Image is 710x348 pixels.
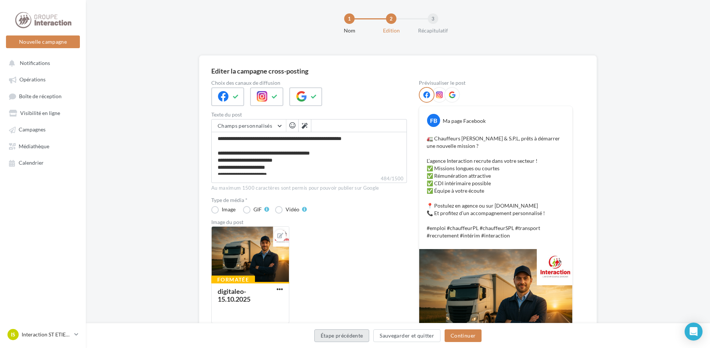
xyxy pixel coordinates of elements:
[443,117,486,125] div: Ma page Facebook
[22,331,71,338] p: Interaction ST ETIENNE
[427,114,440,127] div: FB
[428,13,438,24] div: 3
[6,35,80,48] button: Nouvelle campagne
[19,127,46,133] span: Campagnes
[211,80,407,86] label: Choix des canaux de diffusion
[19,93,62,99] span: Boîte de réception
[11,331,15,338] span: IS
[419,80,573,86] div: Prévisualiser le post
[6,327,80,342] a: IS Interaction ST ETIENNE
[20,110,60,116] span: Visibilité en ligne
[685,323,703,341] div: Open Intercom Messenger
[218,122,272,129] span: Champs personnalisés
[211,276,255,284] div: Formatée
[286,207,299,212] div: Vidéo
[211,68,308,74] div: Editer la campagne cross-posting
[211,185,407,192] div: Au maximum 1500 caractères sont permis pour pouvoir publier sur Google
[4,156,81,169] a: Calendrier
[427,135,565,239] p: 🚛 Chauffeurs [PERSON_NAME] & S.P.L, prêts à démarrer une nouvelle mission ? L’agence Interaction ...
[373,329,440,342] button: Sauvegarder et quitter
[445,329,482,342] button: Continuer
[386,13,396,24] div: 2
[4,139,81,153] a: Médiathèque
[367,27,415,34] div: Edition
[314,329,370,342] button: Étape précédente
[19,77,46,83] span: Opérations
[222,207,236,212] div: Image
[4,106,81,119] a: Visibilité en ligne
[218,287,250,303] div: digitaleo-15.10.2025
[4,122,81,136] a: Campagnes
[4,72,81,86] a: Opérations
[211,112,407,117] label: Texte du post
[211,175,407,183] label: 484/1500
[19,143,49,149] span: Médiathèque
[409,27,457,34] div: Récapitulatif
[4,56,78,69] button: Notifications
[326,27,373,34] div: Nom
[253,207,262,212] div: GIF
[19,160,44,166] span: Calendrier
[211,220,407,225] div: Image du post
[211,198,407,203] label: Type de média *
[4,89,81,103] a: Boîte de réception
[20,60,50,66] span: Notifications
[212,119,286,132] button: Champs personnalisés
[344,13,355,24] div: 1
